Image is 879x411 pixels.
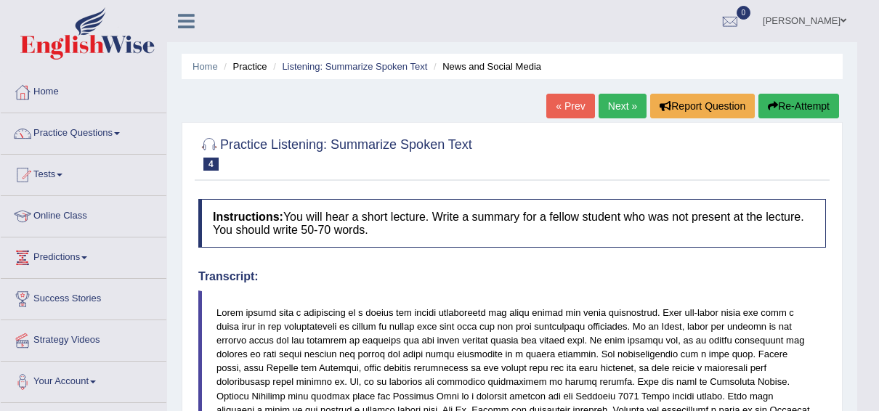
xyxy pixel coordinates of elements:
a: Predictions [1,237,166,274]
h2: Practice Listening: Summarize Spoken Text [198,134,472,171]
button: Re-Attempt [758,94,839,118]
a: Strategy Videos [1,320,166,357]
h4: You will hear a short lecture. Write a summary for a fellow student who was not present at the le... [198,199,826,248]
b: Instructions: [213,211,283,223]
a: Online Class [1,196,166,232]
a: Success Stories [1,279,166,315]
a: Next » [599,94,647,118]
li: News and Social Media [430,60,541,73]
button: Report Question [650,94,755,118]
a: Tests [1,155,166,191]
h4: Transcript: [198,270,826,283]
a: Listening: Summarize Spoken Text [282,61,427,72]
a: Your Account [1,362,166,398]
a: Home [193,61,218,72]
a: Practice Questions [1,113,166,150]
span: 0 [737,6,751,20]
a: « Prev [546,94,594,118]
li: Practice [220,60,267,73]
span: 4 [203,158,219,171]
a: Home [1,72,166,108]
